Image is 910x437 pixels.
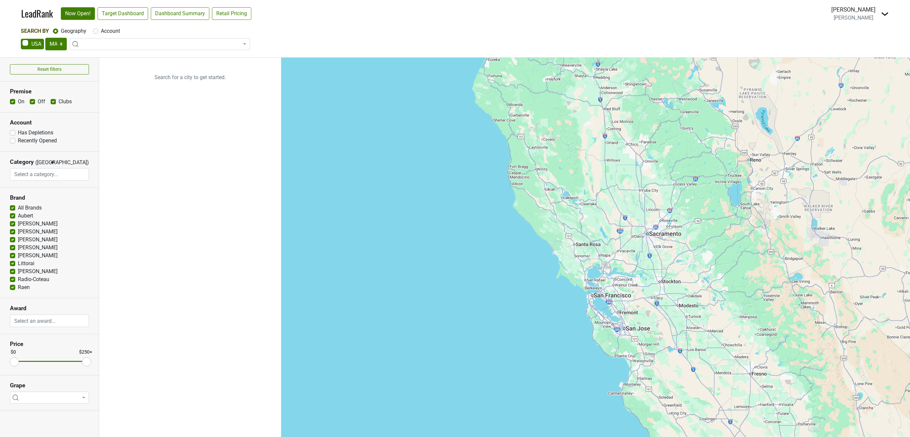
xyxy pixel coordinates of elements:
[18,220,58,228] label: [PERSON_NAME]
[59,98,72,106] label: Clubs
[10,305,89,312] h3: Award
[61,27,86,35] label: Geography
[18,275,49,283] label: Radio-Coteau
[98,7,148,20] a: Target Dashboard
[21,7,53,21] a: LeadRank
[50,160,55,166] span: ▼
[18,204,42,212] label: All Brands
[10,64,89,74] button: Reset filters
[10,119,89,126] h3: Account
[10,194,89,201] h3: Brand
[18,212,33,220] label: Aubert
[99,58,281,97] p: Search for a city to get started.
[11,349,16,356] div: $0
[79,349,92,356] div: $250+
[10,382,89,389] h3: Grape
[10,315,88,327] input: Select an award...
[38,98,45,106] label: Off
[18,236,58,244] label: [PERSON_NAME]
[10,88,89,95] h3: Premise
[10,159,34,166] h3: Category
[18,137,57,145] label: Recently Opened
[18,267,58,275] label: [PERSON_NAME]
[18,283,30,291] label: Raen
[151,7,209,20] a: Dashboard Summary
[10,341,89,348] h3: Price
[61,7,95,20] a: Now Open!
[18,228,58,236] label: [PERSON_NAME]
[834,15,873,21] span: [PERSON_NAME]
[881,10,889,18] img: Dropdown Menu
[101,27,120,35] label: Account
[18,129,53,137] label: Has Depletions
[831,5,876,14] div: [PERSON_NAME]
[21,28,49,34] span: Search By
[18,244,58,252] label: [PERSON_NAME]
[10,168,88,181] input: Select a category...
[18,252,58,260] label: [PERSON_NAME]
[18,98,24,106] label: On
[35,159,49,168] span: ([GEOGRAPHIC_DATA])
[18,260,34,267] label: Littorai
[212,7,251,20] a: Retail Pricing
